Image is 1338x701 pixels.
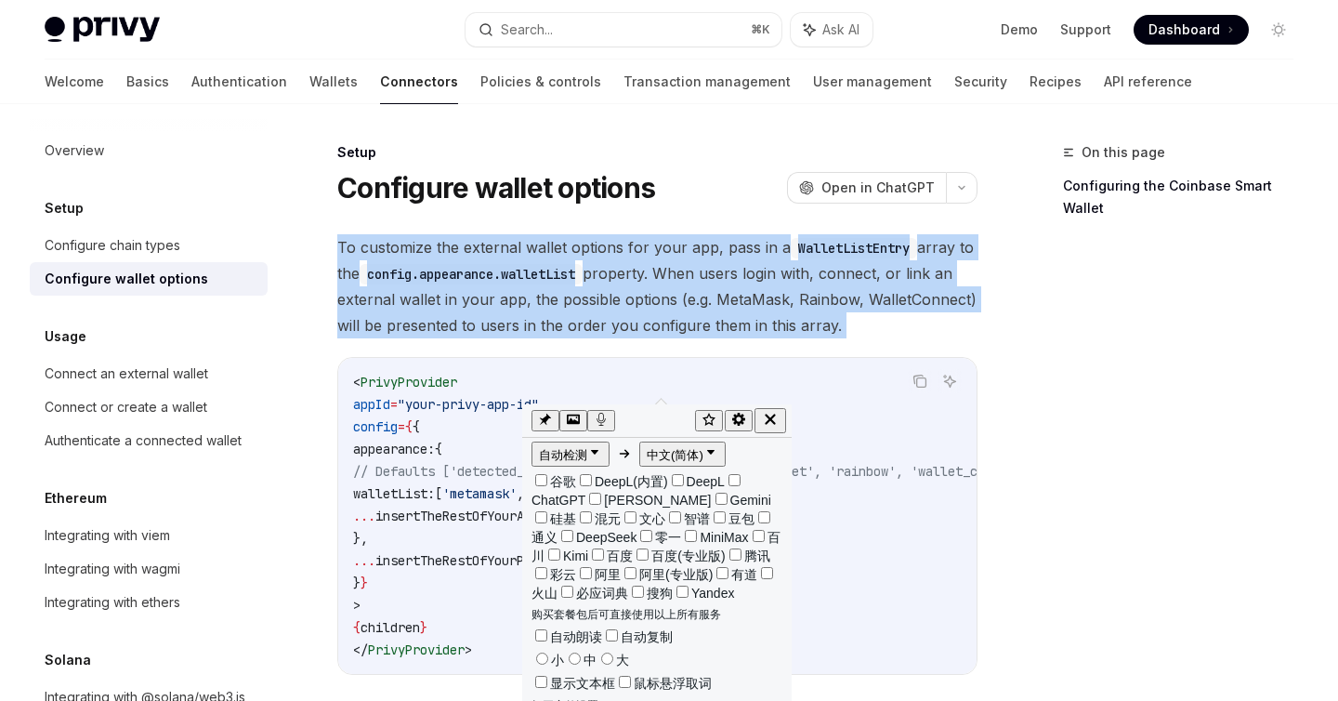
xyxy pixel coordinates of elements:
span: } [420,619,427,636]
span: { [353,619,361,636]
button: Search...⌘K [466,13,780,46]
span: insertTheRestOfYourPrivyProviderConfig [375,552,658,569]
span: ⌘ K [751,22,770,37]
a: Configure chain types [30,229,268,262]
span: children [361,619,420,636]
span: > [353,597,361,614]
span: </ [353,641,368,658]
h5: Usage [45,325,86,348]
code: config.appearance.walletList [360,264,583,284]
a: Transaction management [623,60,791,104]
span: [ [435,485,442,502]
div: Integrating with ethers [45,591,180,614]
span: insertTheRestOfYourAppearanceConfig [375,508,636,524]
a: Recipes [1030,60,1082,104]
span: 'metamask' [442,485,517,502]
span: { [413,418,420,435]
button: Ask AI [791,13,872,46]
div: Integrating with wagmi [45,558,180,580]
div: Connect an external wallet [45,363,208,385]
a: Configure wallet options [30,262,268,296]
span: Open in ChatGPT [821,179,935,197]
div: Search... [501,19,553,41]
span: PrivyProvider [368,641,465,658]
code: WalletListEntry [791,238,917,258]
a: Overview [30,134,268,167]
a: Dashboard [1134,15,1249,45]
a: Configuring the Coinbase Smart Wallet [1063,171,1308,223]
a: Policies & controls [480,60,601,104]
span: To customize the external wallet options for your app, pass in a array to the property. When user... [337,234,977,338]
button: Toggle dark mode [1264,15,1293,45]
span: }, [353,530,368,547]
span: // Defaults ['detected_wallets', 'metamask', 'coinbase_wallet', 'rainbow', 'wallet_connect'] [353,463,1037,480]
span: "your-privy-app-id" [398,396,539,413]
span: config [353,418,398,435]
span: , [517,485,524,502]
h5: Setup [45,197,84,219]
span: walletList: [353,485,435,502]
span: > [465,641,472,658]
a: Integrating with wagmi [30,552,268,586]
div: Configure chain types [45,234,180,257]
div: Authenticate a connected wallet [45,430,242,452]
a: Integrating with ethers [30,586,268,619]
h5: Ethereum [45,487,107,509]
a: Support [1060,20,1111,39]
div: Connect or create a wallet [45,396,207,418]
a: Integrating with viem [30,519,268,552]
button: Open in ChatGPT [787,172,946,204]
a: Connectors [380,60,458,104]
a: Connect an external wallet [30,357,268,390]
a: Welcome [45,60,104,104]
span: { [405,418,413,435]
a: Connect or create a wallet [30,390,268,424]
button: Ask AI [938,369,962,393]
span: ... [353,552,375,569]
img: light logo [45,17,160,43]
a: API reference [1104,60,1192,104]
span: PrivyProvider [361,374,457,390]
span: On this page [1082,141,1165,164]
span: appearance: [353,441,435,457]
span: Dashboard [1148,20,1220,39]
h5: Solana [45,649,91,671]
button: Copy the contents from the code block [908,369,932,393]
a: Demo [1001,20,1038,39]
span: ... [353,508,375,524]
span: < [353,374,361,390]
span: appId [353,396,390,413]
div: Overview [45,139,104,162]
a: Basics [126,60,169,104]
span: } [361,575,368,591]
a: Authenticate a connected wallet [30,424,268,457]
span: = [390,396,398,413]
span: Ask AI [822,20,859,39]
div: Integrating with viem [45,524,170,547]
div: Setup [337,143,977,162]
a: Security [954,60,1007,104]
h1: Configure wallet options [337,171,655,205]
a: User management [813,60,932,104]
span: = [398,418,405,435]
span: } [353,575,361,591]
div: Configure wallet options [45,268,208,290]
a: Wallets [309,60,358,104]
a: Authentication [191,60,287,104]
span: { [435,441,442,457]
